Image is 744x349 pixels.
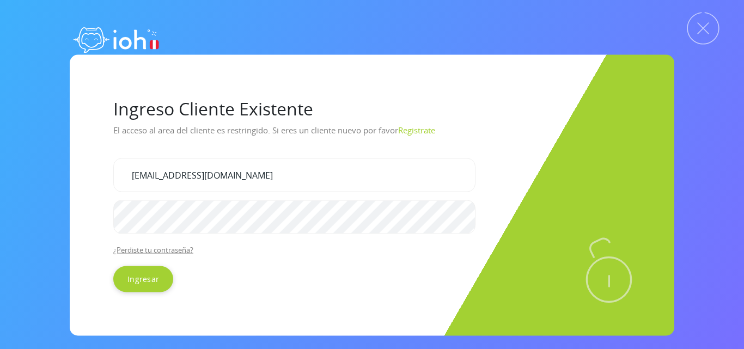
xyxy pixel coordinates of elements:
[113,121,631,149] p: El acceso al area del cliente es restringido. Si eres un cliente nuevo por favor
[113,244,193,254] a: ¿Perdiste tu contraseña?
[70,16,162,60] img: logo
[113,266,173,292] input: Ingresar
[398,124,435,135] a: Registrate
[687,12,719,45] img: Cerrar
[113,98,631,119] h1: Ingreso Cliente Existente
[113,158,475,192] input: Tu correo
